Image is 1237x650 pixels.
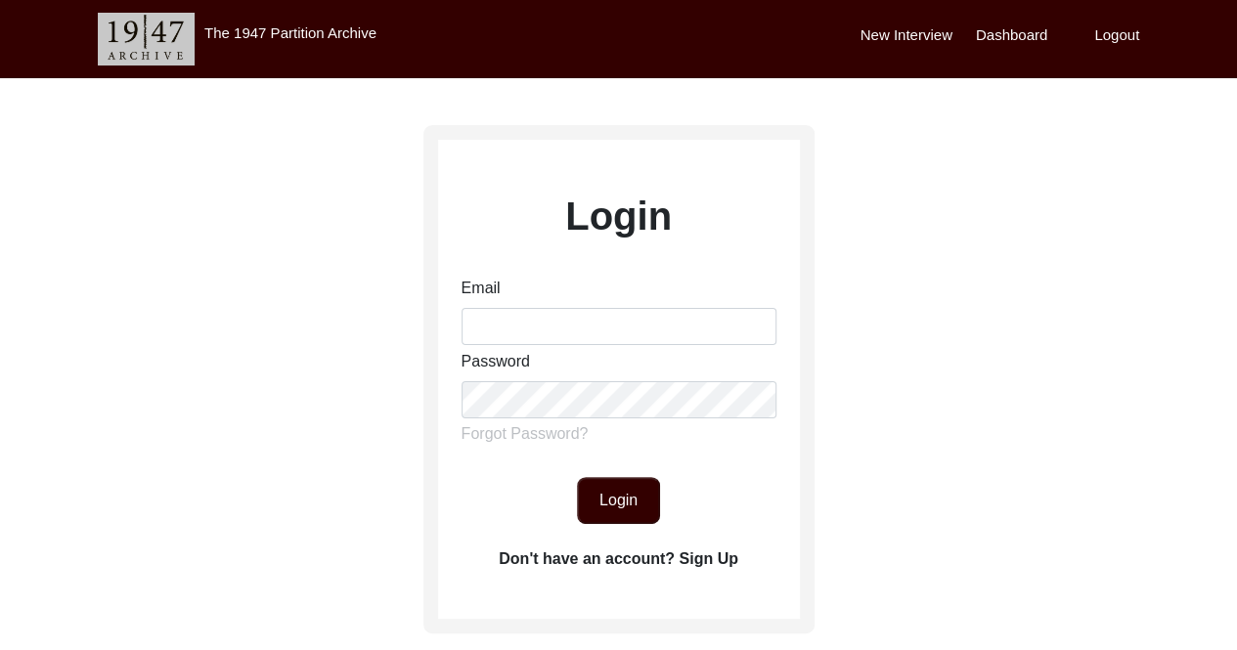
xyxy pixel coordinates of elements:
[462,422,589,446] label: Forgot Password?
[462,277,501,300] label: Email
[1094,24,1139,47] label: Logout
[577,477,660,524] button: Login
[976,24,1047,47] label: Dashboard
[462,350,530,373] label: Password
[861,24,952,47] label: New Interview
[98,13,195,65] img: header-logo.png
[204,24,376,41] label: The 1947 Partition Archive
[565,187,672,245] label: Login
[499,547,738,571] label: Don't have an account? Sign Up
